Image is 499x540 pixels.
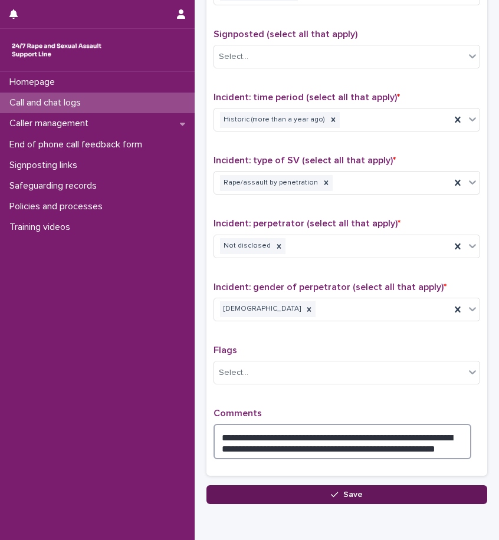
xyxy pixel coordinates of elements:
p: Signposting links [5,160,87,171]
div: Select... [219,51,248,63]
img: rhQMoQhaT3yELyF149Cw [9,38,104,62]
span: Incident: perpetrator (select all that apply) [214,219,400,228]
p: Homepage [5,77,64,88]
span: Incident: time period (select all that apply) [214,93,400,102]
div: Historic (more than a year ago) [220,112,327,128]
span: Comments [214,409,262,418]
span: Flags [214,345,237,355]
div: [DEMOGRAPHIC_DATA] [220,301,303,317]
p: Training videos [5,222,80,233]
span: Incident: gender of perpetrator (select all that apply) [214,282,447,292]
p: Safeguarding records [5,180,106,192]
div: Select... [219,367,248,379]
p: Policies and processes [5,201,112,212]
span: Incident: type of SV (select all that apply) [214,156,396,165]
div: Rape/assault by penetration [220,175,320,191]
div: Not disclosed [220,238,273,254]
p: Call and chat logs [5,97,90,108]
span: Signposted (select all that apply) [214,29,357,39]
span: Save [343,490,363,499]
button: Save [206,485,487,504]
p: End of phone call feedback form [5,139,152,150]
p: Caller management [5,118,98,129]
